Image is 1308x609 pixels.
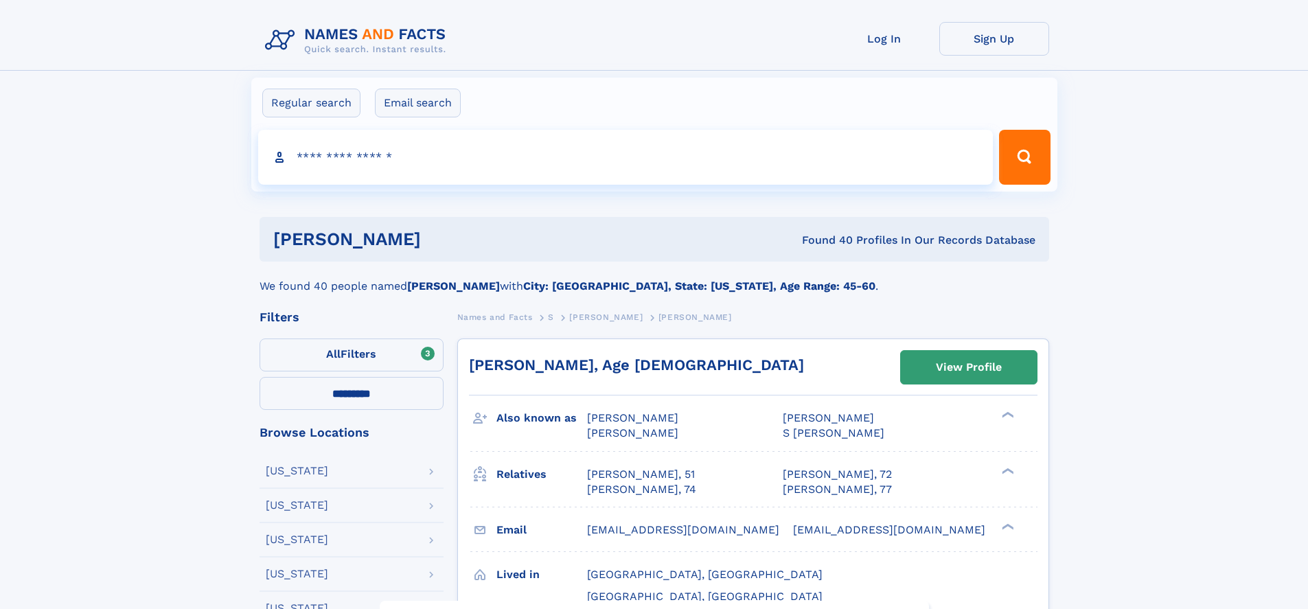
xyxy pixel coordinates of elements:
[496,563,587,586] h3: Lived in
[587,590,823,603] span: [GEOGRAPHIC_DATA], [GEOGRAPHIC_DATA]
[260,426,444,439] div: Browse Locations
[569,308,643,325] a: [PERSON_NAME]
[587,523,779,536] span: [EMAIL_ADDRESS][DOMAIN_NAME]
[587,568,823,581] span: [GEOGRAPHIC_DATA], [GEOGRAPHIC_DATA]
[611,233,1035,248] div: Found 40 Profiles In Our Records Database
[262,89,360,117] label: Regular search
[658,312,732,322] span: [PERSON_NAME]
[266,534,328,545] div: [US_STATE]
[266,500,328,511] div: [US_STATE]
[326,347,341,360] span: All
[793,523,985,536] span: [EMAIL_ADDRESS][DOMAIN_NAME]
[260,262,1049,295] div: We found 40 people named with .
[939,22,1049,56] a: Sign Up
[266,568,328,579] div: [US_STATE]
[783,467,892,482] a: [PERSON_NAME], 72
[998,411,1015,420] div: ❯
[523,279,875,292] b: City: [GEOGRAPHIC_DATA], State: [US_STATE], Age Range: 45-60
[783,482,892,497] a: [PERSON_NAME], 77
[407,279,500,292] b: [PERSON_NAME]
[548,312,554,322] span: S
[548,308,554,325] a: S
[999,130,1050,185] button: Search Button
[375,89,461,117] label: Email search
[266,466,328,476] div: [US_STATE]
[783,411,874,424] span: [PERSON_NAME]
[998,522,1015,531] div: ❯
[587,482,696,497] a: [PERSON_NAME], 74
[587,411,678,424] span: [PERSON_NAME]
[260,338,444,371] label: Filters
[901,351,1037,384] a: View Profile
[569,312,643,322] span: [PERSON_NAME]
[258,130,994,185] input: search input
[587,426,678,439] span: [PERSON_NAME]
[469,356,804,374] a: [PERSON_NAME], Age [DEMOGRAPHIC_DATA]
[587,467,695,482] a: [PERSON_NAME], 51
[783,426,884,439] span: S [PERSON_NAME]
[496,406,587,430] h3: Also known as
[496,518,587,542] h3: Email
[260,311,444,323] div: Filters
[457,308,533,325] a: Names and Facts
[998,466,1015,475] div: ❯
[829,22,939,56] a: Log In
[496,463,587,486] h3: Relatives
[260,22,457,59] img: Logo Names and Facts
[273,231,612,248] h1: [PERSON_NAME]
[936,352,1002,383] div: View Profile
